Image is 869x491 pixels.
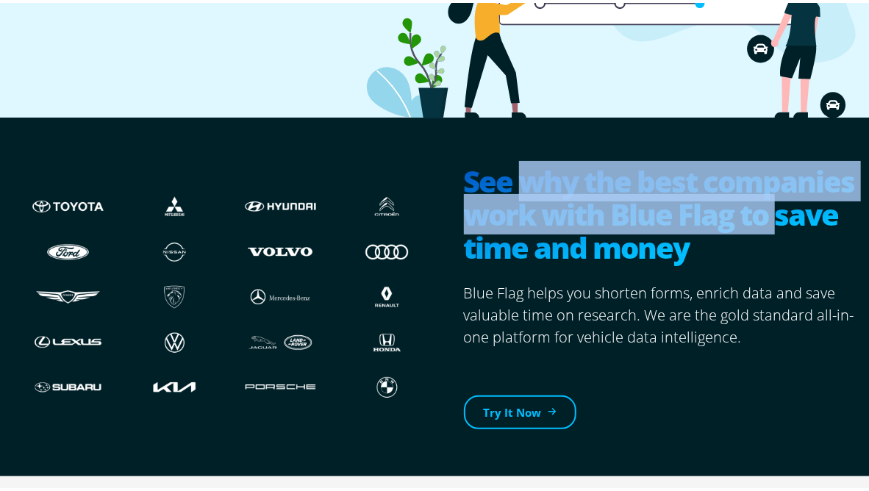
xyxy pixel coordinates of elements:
img: Subaru logo [29,370,107,398]
img: Renault logo [348,280,426,308]
img: Honda logo [348,325,426,353]
img: Hyundai logo [242,190,319,218]
img: Mistubishi logo [136,190,213,218]
img: Lexus logo [29,325,107,353]
img: Peugeot logo [136,280,213,308]
a: Try It Now [464,393,576,427]
img: Toyota logo [29,190,107,218]
img: Citroen logo [348,190,426,218]
img: Audi logo [348,234,426,262]
p: Blue Flag helps you shorten forms, enrich data and save valuable time on research. We are the gol... [464,279,866,345]
img: BMW logo [348,370,426,398]
img: Ford logo [29,234,107,262]
img: Porshce logo [242,370,319,398]
img: Genesis logo [29,280,107,308]
img: Nissan logo [136,234,213,262]
img: Volvo logo [242,234,319,262]
img: Mercedes logo [242,280,319,308]
h2: See why the best companies work with Blue Flag to save time and money [464,162,866,265]
img: Kia logo [136,370,213,398]
img: JLR logo [242,325,319,353]
img: Volkswagen logo [136,325,213,353]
